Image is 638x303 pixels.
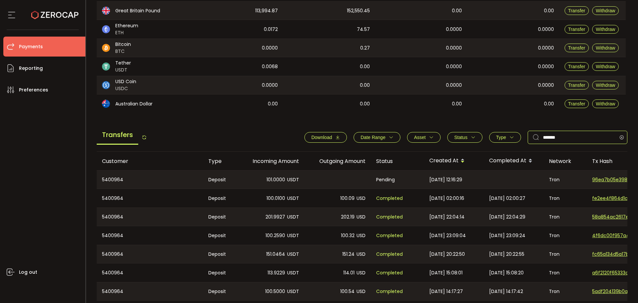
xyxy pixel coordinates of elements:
button: Transfer [565,44,589,52]
div: Tron [544,208,587,226]
div: Completed At [484,155,544,167]
span: 101.0000 [266,176,285,184]
span: 0.0068 [262,63,278,71]
span: 0.0000 [446,81,462,89]
span: Ethereum [115,22,138,29]
iframe: Chat Widget [561,231,638,303]
span: Completed [376,213,403,221]
span: 0.00 [360,81,370,89]
span: USDC [115,85,136,92]
button: Withdraw [592,62,619,71]
span: 0.0000 [538,44,554,52]
button: Transfer [565,99,589,108]
span: [DATE] 02:00:27 [489,195,525,202]
span: USD [357,232,366,239]
span: Completed [376,250,403,258]
span: Completed [376,195,403,202]
img: gbp_portfolio.svg [102,7,110,15]
span: USDT [287,288,299,295]
span: 100.2590 [266,232,285,239]
div: Tron [544,171,587,189]
span: 0.00 [452,100,462,108]
span: [DATE] 22:04:14 [429,213,465,221]
div: Deposit [203,245,238,263]
span: [DATE] 15:08:01 [429,269,463,277]
div: Network [544,157,587,165]
span: [DATE] 22:04:29 [489,213,525,221]
div: Deposit [203,208,238,226]
button: Transfer [565,62,589,71]
span: 0.00 [544,7,554,15]
span: 0.0000 [446,44,462,52]
span: 201.9927 [266,213,285,221]
span: 0.0000 [446,63,462,71]
span: Asset [414,135,426,140]
span: Preferences [19,85,48,95]
span: 0.0000 [538,63,554,71]
span: 0.00 [544,100,554,108]
span: 74.57 [357,26,370,33]
span: [DATE] 23:09:24 [489,232,525,239]
span: [DATE] 02:00:16 [429,195,464,202]
span: Withdraw [596,8,615,13]
span: 0.0000 [262,81,278,89]
div: 5400964 [97,245,203,263]
span: Date Range [361,135,385,140]
span: Reporting [19,64,43,73]
span: 0.00 [268,100,278,108]
span: 113,994.87 [255,7,278,15]
span: Download [311,135,332,140]
img: usdc_portfolio.svg [102,81,110,89]
span: [DATE] 14:17:42 [489,288,523,295]
div: Tron [544,189,587,208]
span: USDT [287,195,299,202]
div: Type [203,157,238,165]
span: 151.0464 [266,250,285,258]
span: USDT [287,269,299,277]
span: USDT [287,176,299,184]
img: btc_portfolio.svg [102,44,110,52]
button: Withdraw [592,44,619,52]
span: 152,550.45 [347,7,370,15]
div: Created At [424,155,484,167]
div: Tron [544,245,587,263]
span: Withdraw [596,45,615,51]
span: Log out [19,267,37,277]
div: 5400964 [97,226,203,245]
div: 5400964 [97,189,203,208]
span: USD [357,250,366,258]
div: 5400964 [97,171,203,189]
span: 100.54 [340,288,355,295]
span: Completed [376,269,403,277]
span: 0.00 [360,100,370,108]
span: [DATE] 20:22:55 [489,250,524,258]
img: eth_portfolio.svg [102,25,110,33]
span: 113.9229 [267,269,285,277]
span: Transfer [568,27,585,32]
span: Pending [376,176,395,184]
div: Deposit [203,282,238,300]
span: [DATE] 20:22:50 [429,250,465,258]
button: Type [489,132,521,143]
button: Withdraw [592,6,619,15]
span: 0.27 [360,44,370,52]
div: 5400964 [97,282,203,300]
span: USDT [287,250,299,258]
span: USDT [115,67,131,74]
div: Deposit [203,263,238,282]
button: Transfer [565,25,589,34]
span: Transfer [568,64,585,69]
span: Status [454,135,468,140]
span: Withdraw [596,101,615,106]
button: Withdraw [592,25,619,34]
span: 0.00 [452,7,462,15]
span: USDT [287,213,299,221]
span: 0.0000 [262,44,278,52]
span: 100.0100 [266,195,285,202]
span: Transfer [568,82,585,88]
span: [DATE] 15:08:20 [489,269,524,277]
span: Tether [115,60,131,67]
span: Great Britain Pound [115,7,160,14]
span: 0.0000 [446,26,462,33]
span: BTC [115,48,131,55]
